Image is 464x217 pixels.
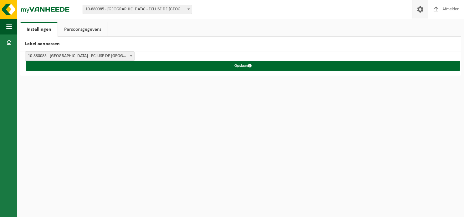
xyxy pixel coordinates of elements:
h2: Label aanpassen [20,37,461,51]
span: 10-880085 - PORT DE BRUXELLES - ECLUSE DE MOLENBEEK - MOLENBEEK-SAINT-JEAN [25,52,134,61]
a: Instellingen [20,22,58,37]
button: Opslaan [26,61,460,71]
span: 10-880085 - PORT DE BRUXELLES - ECLUSE DE MOLENBEEK - MOLENBEEK-SAINT-JEAN [25,51,135,61]
span: 10-880085 - PORT DE BRUXELLES - ECLUSE DE MOLENBEEK - MOLENBEEK-SAINT-JEAN [83,5,192,14]
a: Persoonsgegevens [58,22,108,37]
